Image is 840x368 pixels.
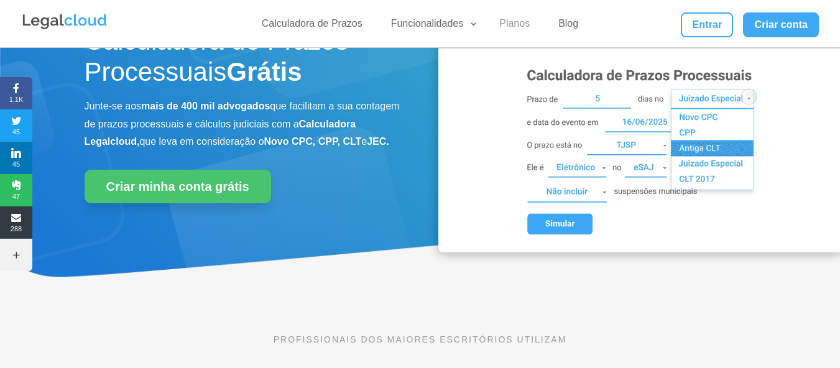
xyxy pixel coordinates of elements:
a: Blog [551,17,586,35]
a: Entrar [681,12,733,37]
p: Junte-se aos que facilitam a sua contagem de prazos processuais e cálculos judiciais com a que le... [85,98,402,151]
b: JEC. [367,136,389,147]
b: mais de 400 mil advogados [141,101,270,111]
a: Logo da Legalcloud [21,22,108,33]
a: Criar minha conta grátis [85,170,271,203]
p: PROFISSIONAIS DOS MAIORES ESCRITÓRIOS UTILIZAM [85,333,756,346]
h1: Calculadora de Prazos Processuais [85,25,402,94]
b: Novo CPC, CPP, CLT [264,136,362,147]
img: Legalcloud Logo [21,12,108,31]
a: Calculadora de Prazos [254,17,370,35]
a: Criar conta [743,12,819,37]
strong: Grátis [226,57,302,86]
a: Planos [492,17,537,35]
a: Funcionalidades [384,17,479,35]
